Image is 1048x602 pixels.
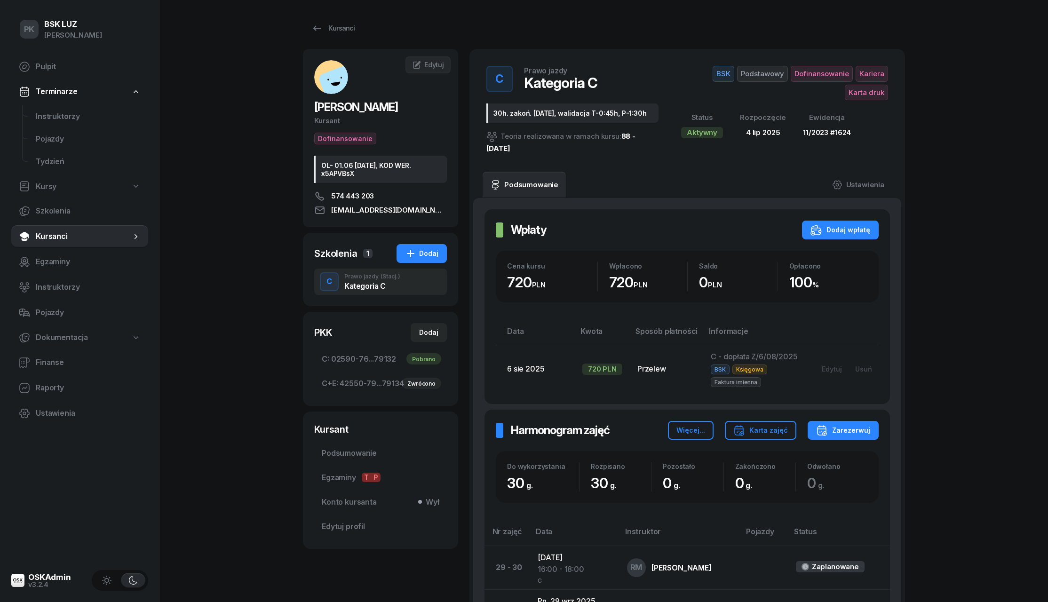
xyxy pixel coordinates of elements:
[746,481,752,490] small: g.
[402,378,441,389] div: Zwrócono
[789,262,868,270] div: Opłacono
[331,190,374,202] span: 574 443 203
[484,525,530,546] th: Nr zajęć
[314,491,447,513] a: Konto kursantaWył
[486,103,659,123] div: 30h. zakoń. [DATE], walidacja T-0:45h, P-1:30h
[406,353,441,364] div: Pobrano
[511,423,610,438] h2: Harmonogram zajęć
[812,561,859,573] div: Zaplanowane
[855,365,872,373] div: Usuń
[789,274,868,291] div: 100
[507,462,579,470] div: Do wykorzystania
[314,348,447,370] a: C:02590-76...79132Pobrano
[507,364,544,373] span: 6 sie 2025
[507,274,597,291] div: 720
[524,74,597,91] div: Kategoria C
[322,353,439,365] span: 02590-76...79132
[651,564,712,571] div: [PERSON_NAME]
[507,262,597,270] div: Cena kursu
[845,85,888,101] span: Karta druk
[484,546,530,589] td: 29 - 30
[28,150,148,173] a: Tydzień
[36,111,141,123] span: Instruktorzy
[322,378,338,390] span: C+E:
[36,356,141,369] span: Finanse
[303,19,363,38] a: Kursanci
[735,475,757,491] span: 0
[733,425,788,436] div: Karta zajęć
[711,377,761,387] span: Faktura imienna
[411,323,447,342] button: Dodaj
[322,521,439,533] span: Edytuj profil
[663,462,723,470] div: Pozostało
[424,61,444,69] span: Edytuj
[822,365,842,373] div: Edytuj
[331,205,447,216] span: [EMAIL_ADDRESS][DOMAIN_NAME]
[788,525,890,546] th: Status
[486,130,659,155] div: Teoria realizowana w ramach kursu:
[344,274,400,279] div: Prawo jazdy
[314,133,376,144] button: Dofinansowanie
[314,372,447,395] a: C+E:42550-79...79134Zwrócono
[11,176,148,198] a: Kursy
[36,86,77,98] span: Terminarze
[344,282,400,290] div: Kategoria C
[314,205,447,216] a: [EMAIL_ADDRESS][DOMAIN_NAME]
[314,156,447,183] div: OL- 01.06 [DATE], KOD WER. x5APVBsX
[28,573,71,581] div: OSKAdmin
[538,563,612,576] div: 16:00 - 18:00
[732,364,767,374] span: Księgowa
[36,61,141,73] span: Pulpit
[711,364,730,374] span: BSK
[314,515,447,538] a: Edytuj profil
[323,274,336,290] div: C
[11,225,148,248] a: Kursanci
[591,475,621,491] span: 30
[803,127,851,139] div: 11/2023 #1624
[708,280,722,289] small: PLN
[11,301,148,324] a: Pojazdy
[807,462,867,470] div: Odwołano
[849,361,879,377] button: Usuń
[818,481,825,490] small: g.
[397,244,447,263] button: Dodaj
[746,128,780,137] span: 4 lip 2025
[314,247,357,260] div: Szkolenia
[419,327,438,338] div: Dodaj
[24,25,35,33] span: PK
[314,442,447,464] a: Podsumowanie
[856,66,888,82] span: Kariera
[36,230,131,243] span: Kursanci
[36,281,141,293] span: Instruktorzy
[371,473,381,482] span: P
[314,269,447,295] button: CPrawo jazdy(Stacj.)Kategoria C
[322,447,439,459] span: Podsumowanie
[674,481,680,490] small: g.
[681,127,723,138] div: Aktywny
[630,563,643,571] span: RM
[825,172,892,198] a: Ustawienia
[483,172,566,198] a: Podsumowanie
[11,251,148,273] a: Egzaminy
[36,181,56,193] span: Kursy
[362,473,371,482] span: T
[619,525,740,546] th: Instruktor
[36,156,141,168] span: Tydzień
[737,66,788,82] span: Podstawowy
[670,66,888,100] button: BSKPodstawowyDofinansowanieKarieraKarta druk
[538,576,612,584] div: C
[735,462,795,470] div: Zakończono
[681,111,723,124] div: Status
[322,353,329,365] span: C:
[812,280,819,289] small: %
[322,378,439,390] span: 42550-79...79134
[511,222,547,238] h2: Wpłaty
[630,325,703,345] th: Sposób płatności
[314,326,332,339] div: PKK
[314,190,447,202] a: 574 443 203
[703,325,808,345] th: Informacje
[11,351,148,374] a: Finanse
[524,67,567,74] div: Prawo jazdy
[320,272,339,291] button: C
